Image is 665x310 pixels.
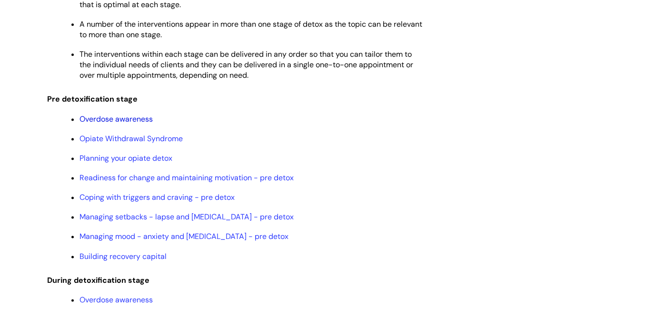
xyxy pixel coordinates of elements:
[47,275,149,285] span: During detoxification stage
[79,134,183,144] a: Opiate Withdrawal Syndrome
[79,173,294,183] a: Readiness for change and maintaining motivation - pre detox
[79,114,153,124] a: Overdose awareness
[47,94,138,104] span: Pre detoxification stage
[79,212,294,222] a: Managing setbacks - lapse and [MEDICAL_DATA] - pre detox
[79,231,288,241] a: Managing mood - anxiety and [MEDICAL_DATA] - pre detox
[79,153,172,163] a: Planning your opiate detox
[79,295,153,305] a: Overdose awareness
[79,19,422,40] span: A number of the interventions appear in more than one stage of detox as the topic can be relevant...
[79,49,413,80] span: The interventions within each stage can be delivered in any order so that you can tailor them to ...
[79,251,167,261] a: Building recovery capital
[79,192,235,202] a: Coping with triggers and craving - pre detox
